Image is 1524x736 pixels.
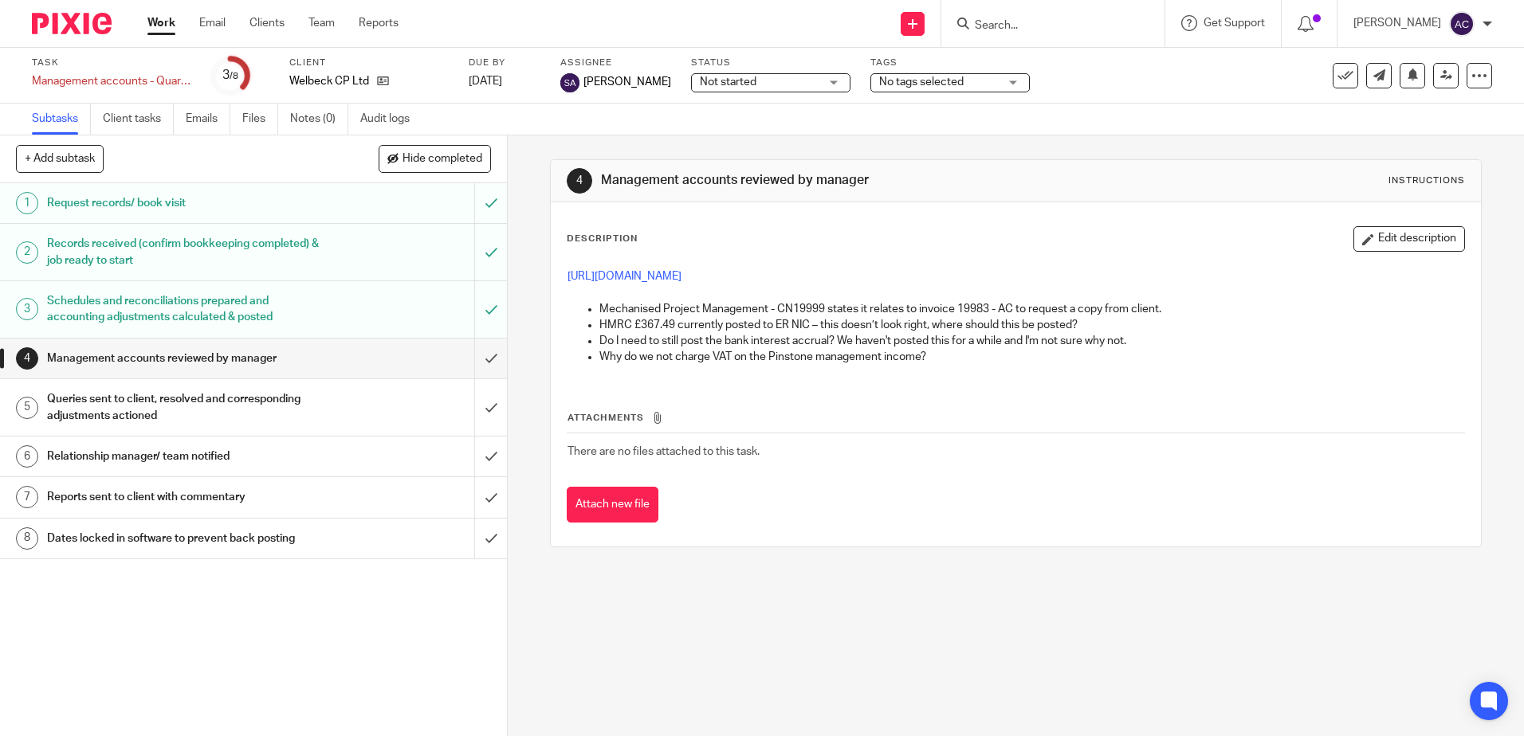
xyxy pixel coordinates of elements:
[879,76,964,88] span: No tags selected
[1449,11,1475,37] img: svg%3E
[199,15,226,31] a: Email
[568,446,760,457] span: There are no files attached to this task.
[1388,174,1465,187] div: Instructions
[16,527,38,550] div: 8
[186,104,230,135] a: Emails
[560,57,671,69] label: Assignee
[870,57,1030,69] label: Tags
[599,317,1463,333] p: HMRC £367.49 currently posted to ER NIC – this doesn’t look right, where should this be posted?
[32,73,191,89] div: Management accounts - Quarterly
[599,333,1463,349] p: Do I need to still post the bank interest accrual? We haven't posted this for a while and I'm not...
[599,349,1463,365] p: Why do we not charge VAT on the Pinstone management income?
[1353,226,1465,252] button: Edit description
[32,13,112,34] img: Pixie
[567,168,592,194] div: 4
[700,76,756,88] span: Not started
[360,104,422,135] a: Audit logs
[403,153,482,166] span: Hide completed
[47,289,321,330] h1: Schedules and reconciliations prepared and accounting adjustments calculated & posted
[469,76,502,87] span: [DATE]
[599,301,1463,317] p: Mechanised Project Management - CN19999 states it relates to invoice 19983 - AC to request a copy...
[16,486,38,508] div: 7
[103,104,174,135] a: Client tasks
[359,15,399,31] a: Reports
[47,527,321,550] h1: Dates locked in software to prevent back posting
[47,346,321,370] h1: Management accounts reviewed by manager
[230,72,238,80] small: /8
[560,73,579,92] img: svg%3E
[16,241,38,264] div: 2
[47,444,321,468] h1: Relationship manager/ team notified
[47,191,321,215] h1: Request records/ book visit
[16,347,38,370] div: 4
[242,104,278,135] a: Files
[583,74,671,90] span: [PERSON_NAME]
[1353,15,1441,31] p: [PERSON_NAME]
[16,298,38,320] div: 3
[567,487,658,523] button: Attach new file
[16,445,38,468] div: 6
[47,485,321,509] h1: Reports sent to client with commentary
[568,413,644,422] span: Attachments
[691,57,850,69] label: Status
[249,15,285,31] a: Clients
[973,19,1117,33] input: Search
[32,104,91,135] a: Subtasks
[47,387,321,428] h1: Queries sent to client, resolved and corresponding adjustments actioned
[1204,18,1265,29] span: Get Support
[16,397,38,419] div: 5
[290,104,348,135] a: Notes (0)
[601,172,1050,189] h1: Management accounts reviewed by manager
[16,192,38,214] div: 1
[568,271,681,282] a: [URL][DOMAIN_NAME]
[469,57,540,69] label: Due by
[147,15,175,31] a: Work
[47,232,321,272] h1: Records received (confirm bookkeeping completed) & job ready to start
[308,15,335,31] a: Team
[379,145,491,172] button: Hide completed
[222,66,238,84] div: 3
[289,73,369,89] p: Welbeck CP Ltd
[289,57,449,69] label: Client
[567,233,638,245] p: Description
[16,145,104,172] button: + Add subtask
[32,57,191,69] label: Task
